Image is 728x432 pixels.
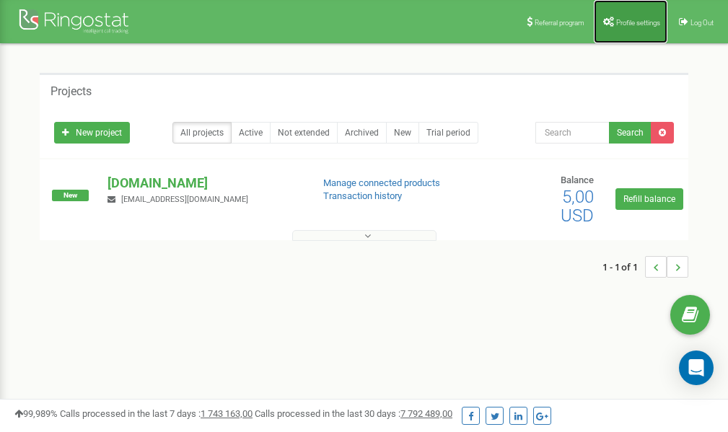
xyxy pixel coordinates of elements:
[323,190,402,201] a: Transaction history
[616,19,660,27] span: Profile settings
[52,190,89,201] span: New
[400,408,452,419] u: 7 792 489,00
[609,122,652,144] button: Search
[60,408,253,419] span: Calls processed in the last 7 days :
[121,195,248,204] span: [EMAIL_ADDRESS][DOMAIN_NAME]
[337,122,387,144] a: Archived
[323,177,440,188] a: Manage connected products
[690,19,714,27] span: Log Out
[172,122,232,144] a: All projects
[51,85,92,98] h5: Projects
[255,408,452,419] span: Calls processed in the last 30 days :
[14,408,58,419] span: 99,989%
[615,188,683,210] a: Refill balance
[679,351,714,385] div: Open Intercom Messenger
[535,122,610,144] input: Search
[108,174,299,193] p: [DOMAIN_NAME]
[561,187,594,226] span: 5,00 USD
[535,19,584,27] span: Referral program
[602,256,645,278] span: 1 - 1 of 1
[561,175,594,185] span: Balance
[602,242,688,292] nav: ...
[231,122,271,144] a: Active
[201,408,253,419] u: 1 743 163,00
[270,122,338,144] a: Not extended
[54,122,130,144] a: New project
[386,122,419,144] a: New
[418,122,478,144] a: Trial period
